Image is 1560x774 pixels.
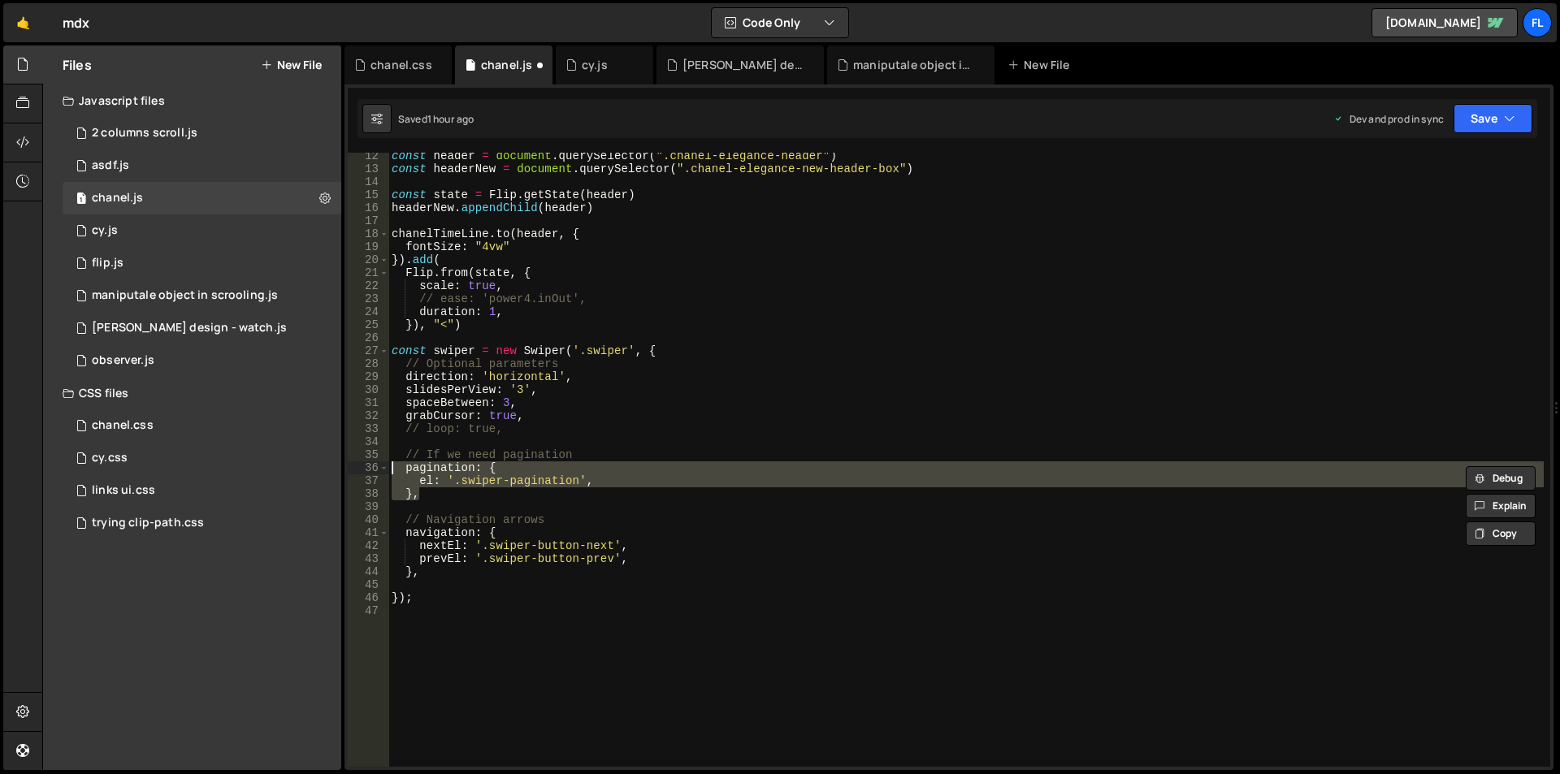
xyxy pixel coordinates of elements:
[348,591,389,604] div: 46
[63,214,341,247] div: 14087/44148.js
[398,112,474,126] div: Saved
[348,422,389,435] div: 33
[1466,521,1536,546] button: Copy
[348,539,389,552] div: 42
[92,126,197,141] div: 2 columns scroll.js
[92,256,123,270] div: flip.js
[348,344,389,357] div: 27
[63,247,341,279] div: 14087/37273.js
[348,162,389,175] div: 13
[63,507,341,539] div: 14087/36400.css
[348,487,389,500] div: 38
[348,214,389,227] div: 17
[1454,104,1532,133] button: Save
[348,188,389,201] div: 15
[63,279,341,312] div: 14087/36120.js
[63,117,341,149] div: 14087/36530.js
[63,409,341,442] div: 14087/45251.css
[92,191,143,205] div: chanel.js
[63,312,341,344] div: 14087/35941.js
[63,182,341,214] div: 14087/45247.js
[348,565,389,578] div: 44
[348,383,389,396] div: 30
[92,516,204,530] div: trying clip-path.css
[348,500,389,513] div: 39
[348,513,389,526] div: 40
[348,201,389,214] div: 16
[348,266,389,279] div: 21
[63,149,341,182] div: 14087/43937.js
[63,442,341,474] div: 14087/44196.css
[92,451,128,465] div: cy.css
[348,552,389,565] div: 43
[1371,8,1518,37] a: [DOMAIN_NAME]
[63,56,92,74] h2: Files
[92,321,287,335] div: [PERSON_NAME] design - watch.js
[3,3,43,42] a: 🤙
[348,435,389,448] div: 34
[348,305,389,318] div: 24
[92,223,118,238] div: cy.js
[712,8,848,37] button: Code Only
[348,318,389,331] div: 25
[76,193,86,206] span: 1
[348,357,389,370] div: 28
[63,344,341,377] div: 14087/36990.js
[43,84,341,117] div: Javascript files
[348,409,389,422] div: 32
[348,279,389,292] div: 22
[348,175,389,188] div: 14
[370,57,432,73] div: chanel.css
[348,331,389,344] div: 26
[582,57,608,73] div: cy.js
[348,604,389,617] div: 47
[348,240,389,253] div: 19
[92,353,154,368] div: observer.js
[348,448,389,461] div: 35
[92,158,129,173] div: asdf.js
[1466,466,1536,491] button: Debug
[348,396,389,409] div: 31
[348,292,389,305] div: 23
[1466,494,1536,518] button: Explain
[348,461,389,474] div: 36
[63,13,89,32] div: mdx
[348,370,389,383] div: 29
[853,57,975,73] div: maniputale object in scrooling.js
[348,474,389,487] div: 37
[348,227,389,240] div: 18
[348,253,389,266] div: 20
[1007,57,1076,73] div: New File
[63,474,341,507] div: 14087/37841.css
[481,57,532,73] div: chanel.js
[348,578,389,591] div: 45
[348,526,389,539] div: 41
[1333,112,1444,126] div: Dev and prod in sync
[92,288,278,303] div: maniputale object in scrooling.js
[427,112,474,126] div: 1 hour ago
[43,377,341,409] div: CSS files
[348,149,389,162] div: 12
[261,58,322,71] button: New File
[92,483,155,498] div: links ui.css
[92,418,154,433] div: chanel.css
[1523,8,1552,37] a: fl
[682,57,804,73] div: [PERSON_NAME] design - watch.js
